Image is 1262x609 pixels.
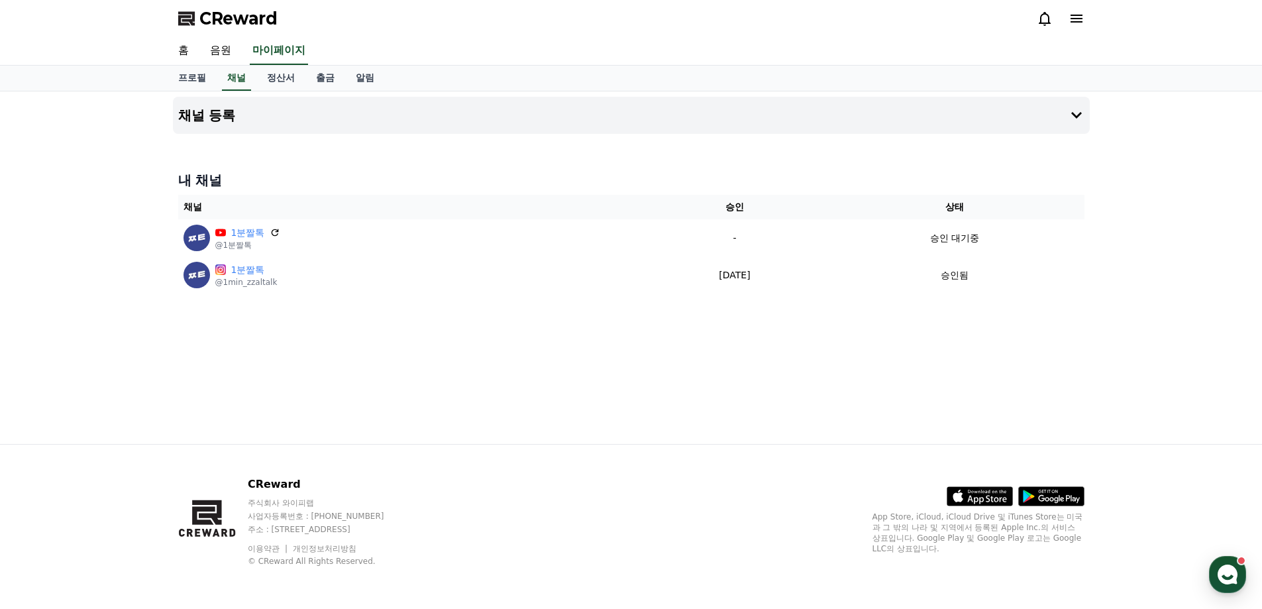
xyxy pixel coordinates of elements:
[199,37,242,65] a: 음원
[293,544,356,553] a: 개인정보처리방침
[248,544,289,553] a: 이용약관
[184,225,210,251] img: 1분짤톡
[250,37,308,65] a: 마이페이지
[649,268,820,282] p: [DATE]
[178,8,278,29] a: CReward
[930,231,979,245] p: 승인 대기중
[644,195,825,219] th: 승인
[248,524,409,535] p: 주소 : [STREET_ADDRESS]
[649,231,820,245] p: -
[248,511,409,522] p: 사업자등록번호 : [PHONE_NUMBER]
[231,226,265,240] a: 1분짤톡
[168,66,217,91] a: 프로필
[184,262,210,288] img: 1분짤톡
[872,512,1084,554] p: App Store, iCloud, iCloud Drive 및 iTunes Store는 미국과 그 밖의 나라 및 지역에서 등록된 Apple Inc.의 서비스 상표입니다. Goo...
[305,66,345,91] a: 출금
[215,240,281,250] p: @1분짤톡
[248,476,409,492] p: CReward
[173,97,1090,134] button: 채널 등록
[345,66,385,91] a: 알림
[199,8,278,29] span: CReward
[168,37,199,65] a: 홈
[825,195,1084,219] th: 상태
[248,556,409,567] p: © CReward All Rights Reserved.
[231,263,278,277] a: 1분짤톡
[256,66,305,91] a: 정산서
[178,108,236,123] h4: 채널 등록
[222,66,251,91] a: 채널
[941,268,969,282] p: 승인됨
[178,171,1084,190] h4: 내 채널
[178,195,645,219] th: 채널
[215,277,278,288] p: @1min_zzaltalk
[248,498,409,508] p: 주식회사 와이피랩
